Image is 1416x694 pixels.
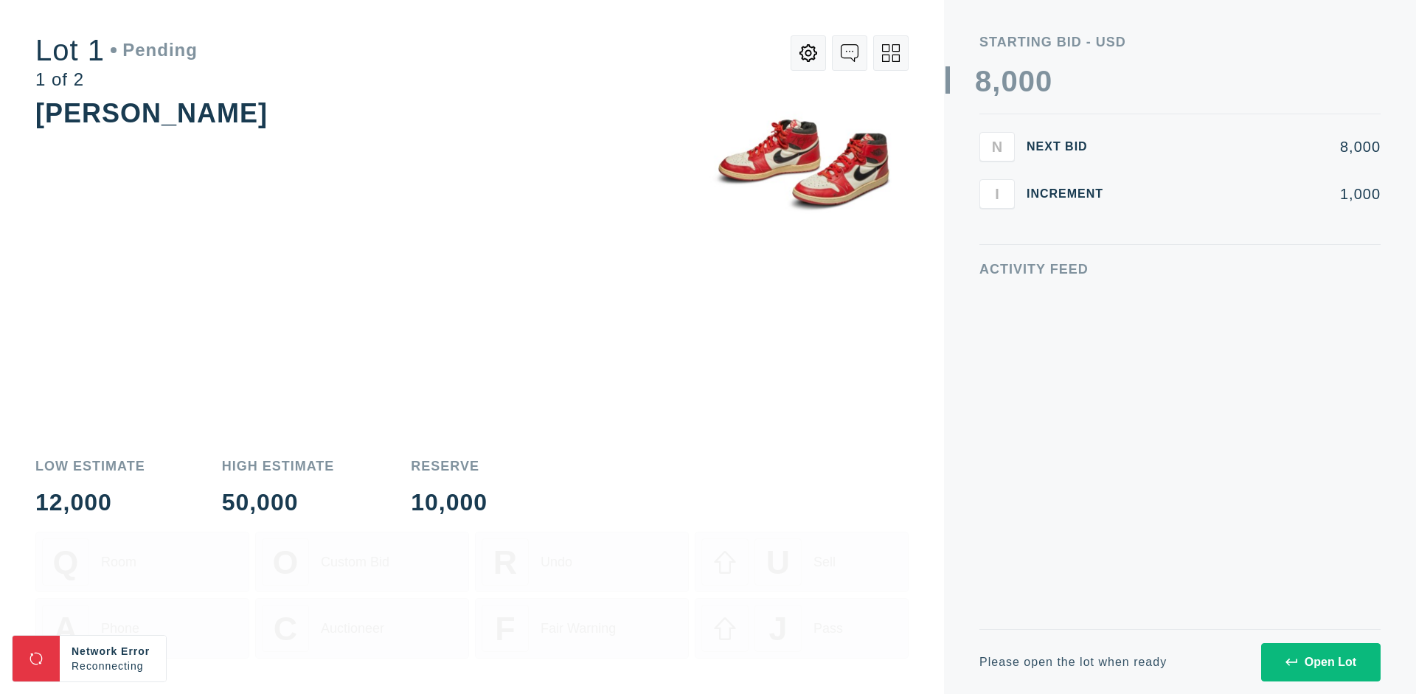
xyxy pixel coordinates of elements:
[35,490,145,514] div: 12,000
[1035,66,1052,96] div: 0
[1027,188,1115,200] div: Increment
[35,71,198,89] div: 1 of 2
[35,35,198,65] div: Lot 1
[979,179,1015,209] button: I
[1001,66,1018,96] div: 0
[35,459,145,473] div: Low Estimate
[975,66,992,96] div: 8
[992,66,1001,361] div: ,
[1127,187,1381,201] div: 1,000
[1027,141,1115,153] div: Next Bid
[979,656,1167,668] div: Please open the lot when ready
[411,490,487,514] div: 10,000
[979,132,1015,162] button: N
[995,185,999,202] span: I
[979,35,1381,49] div: Starting Bid - USD
[411,459,487,473] div: Reserve
[222,459,335,473] div: High Estimate
[1018,66,1035,96] div: 0
[222,490,335,514] div: 50,000
[1127,139,1381,154] div: 8,000
[1285,656,1356,669] div: Open Lot
[979,263,1381,276] div: Activity Feed
[72,644,154,659] div: Network Error
[992,138,1002,155] span: N
[72,659,154,673] div: Reconnecting
[1261,643,1381,681] button: Open Lot
[35,98,268,128] div: [PERSON_NAME]
[111,41,198,59] div: Pending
